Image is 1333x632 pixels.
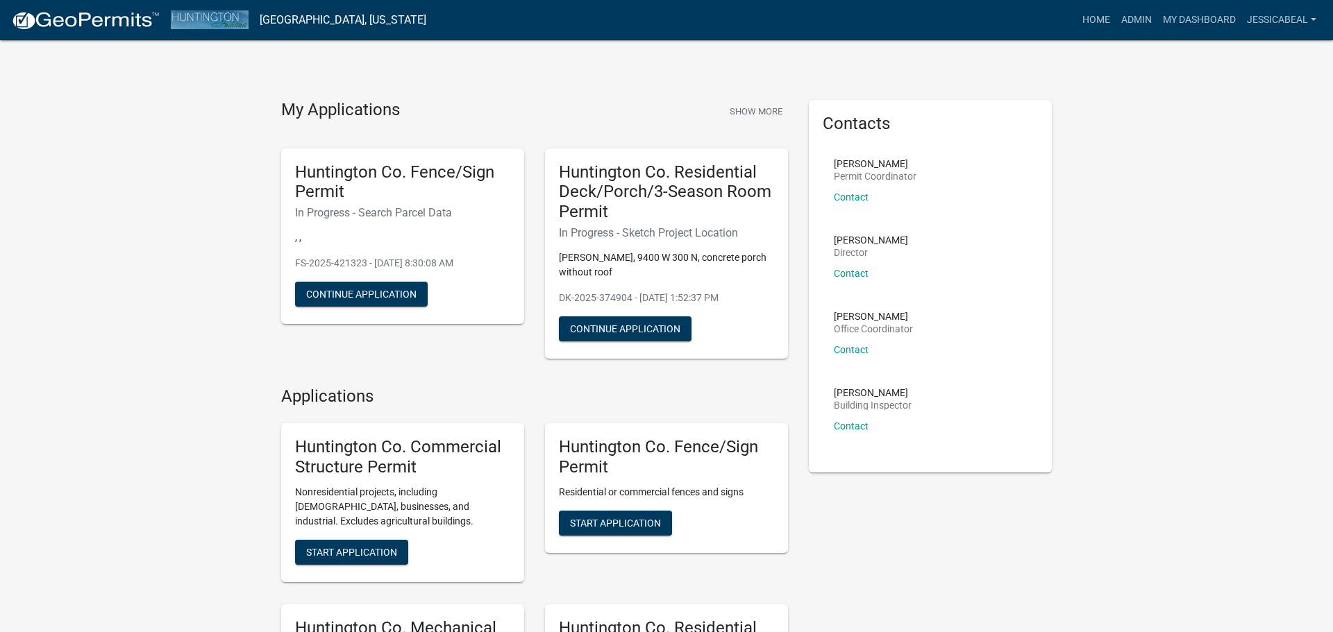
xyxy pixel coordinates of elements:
h5: Huntington Co. Fence/Sign Permit [559,437,774,477]
a: Contact [834,268,869,279]
p: , , [295,230,510,245]
a: My Dashboard [1157,7,1241,33]
p: [PERSON_NAME] [834,159,916,169]
h5: Huntington Co. Commercial Structure Permit [295,437,510,477]
a: JessicaBeal [1241,7,1322,33]
p: [PERSON_NAME] [834,311,913,321]
h5: Huntington Co. Residential Deck/Porch/3-Season Room Permit [559,162,774,222]
span: Start Application [306,547,397,558]
h6: In Progress - Sketch Project Location [559,226,774,239]
h5: Huntington Co. Fence/Sign Permit [295,162,510,203]
button: Start Application [295,540,408,565]
h4: Applications [281,386,788,407]
a: [GEOGRAPHIC_DATA], [US_STATE] [260,8,426,32]
a: Home [1077,7,1116,33]
p: [PERSON_NAME] [834,235,908,245]
p: Nonresidential projects, including [DEMOGRAPHIC_DATA], businesses, and industrial. Excludes agric... [295,485,510,529]
p: Building Inspector [834,400,912,410]
p: [PERSON_NAME], 9400 W 300 N, concrete porch without roof [559,250,774,280]
a: Contact [834,344,869,355]
h6: In Progress - Search Parcel Data [295,206,510,219]
button: Show More [724,100,788,123]
button: Continue Application [559,316,691,341]
h5: Contacts [823,114,1038,134]
a: Contact [834,191,869,203]
button: Start Application [559,511,672,536]
img: Huntington County, Indiana [171,10,249,29]
p: DK-2025-374904 - [DATE] 1:52:37 PM [559,291,774,305]
p: Permit Coordinator [834,171,916,181]
p: Office Coordinator [834,324,913,334]
p: [PERSON_NAME] [834,388,912,398]
p: FS-2025-421323 - [DATE] 8:30:08 AM [295,256,510,271]
a: Contact [834,420,869,432]
p: Director [834,248,908,257]
h4: My Applications [281,100,400,121]
a: Admin [1116,7,1157,33]
p: Residential or commercial fences and signs [559,485,774,499]
span: Start Application [570,518,661,529]
button: Continue Application [295,282,428,307]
